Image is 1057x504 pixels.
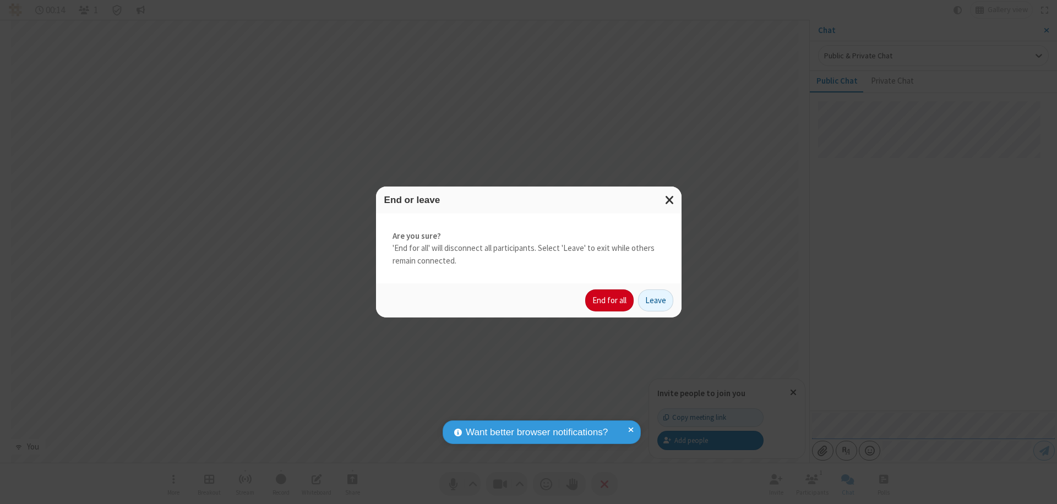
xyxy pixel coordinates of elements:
button: End for all [585,289,634,311]
strong: Are you sure? [393,230,665,243]
span: Want better browser notifications? [466,425,608,440]
div: 'End for all' will disconnect all participants. Select 'Leave' to exit while others remain connec... [376,213,682,284]
h3: End or leave [384,195,673,205]
button: Close modal [658,187,682,213]
button: Leave [638,289,673,311]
